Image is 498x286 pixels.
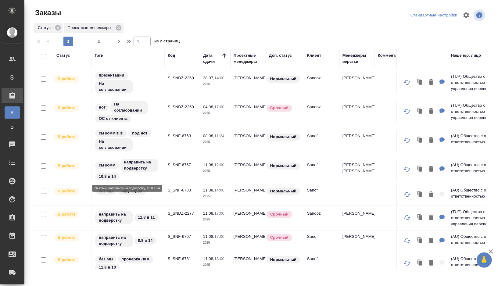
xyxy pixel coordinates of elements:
[203,163,214,167] p: 11.08,
[269,52,292,59] div: Доп. статус
[203,110,228,116] p: 2025
[307,187,336,193] p: Sanofi
[99,173,116,180] p: 10.8 в 14
[168,256,197,262] p: S_SNF-6781
[138,214,155,220] p: 11.8 в 11
[53,256,88,264] div: Выставляет ПМ после принятия заказа от КМа
[426,257,436,270] button: Удалить
[266,187,301,195] div: Статус по умолчанию для стандартных заказов
[8,125,17,131] span: Ф
[121,256,149,262] p: проверка ЛКА
[400,210,414,225] button: Обновить
[99,130,124,136] p: см комм!!!!!!
[231,231,266,252] td: [PERSON_NAME]
[307,133,336,139] p: Sanofi
[400,75,414,90] button: Обновить
[94,38,104,45] span: 2
[203,139,228,145] p: 2025
[34,23,63,33] div: Статус
[270,211,288,217] p: Срочный
[58,234,75,241] p: В работе
[426,212,436,224] button: Удалить
[168,234,197,240] p: S_SNF-6707
[124,159,155,171] p: направить на подверстку
[154,38,180,46] span: из 2 страниц
[34,8,61,18] span: Заказы
[203,76,214,80] p: 28.07,
[53,133,88,141] div: Выставляет ПМ после принятия заказа от КМа
[214,134,224,138] p: 11:24
[203,134,214,138] p: 08.08,
[58,134,75,140] p: В работе
[426,235,436,247] button: Удалить
[38,25,53,31] p: Статус
[214,76,224,80] p: 14:00
[168,210,197,216] p: S_SNDZ-2277
[138,238,153,244] p: 8.8 в 14
[400,133,414,148] button: Обновить
[168,75,197,81] p: S_SNDZ-2260
[168,104,197,110] p: S_SNDZ-2250
[342,234,372,240] p: [PERSON_NAME]
[5,122,20,134] a: Ф
[203,240,228,246] p: 2025
[53,234,88,242] div: Выставляет ПМ после принятия заказа от КМа
[203,256,214,261] p: 11.08,
[231,72,266,93] td: [PERSON_NAME]
[95,100,162,123] div: нот, На согласовании, ОС от клиента
[8,109,17,116] span: В
[121,188,142,194] p: ищу корра
[114,101,145,113] p: На согласовании
[270,234,288,241] p: Срочный
[234,52,263,65] div: Проектные менеджеры
[168,187,197,193] p: S_SNF-6783
[56,52,70,59] div: Статус
[99,138,129,151] p: На согласовании
[400,187,414,202] button: Обновить
[58,188,75,194] p: В работе
[203,188,214,192] p: 11.08,
[400,234,414,248] button: Обновить
[203,262,228,268] p: 2025
[414,163,426,176] button: Клонировать
[203,105,214,109] p: 04.08,
[53,210,88,219] div: Выставляет ПМ после принятия заказа от КМа
[214,188,224,192] p: 14:00
[214,256,224,261] p: 18:00
[270,163,296,169] p: Нормальный
[270,134,296,140] p: Нормальный
[400,162,414,177] button: Обновить
[99,116,127,122] p: ОС от клиента
[99,211,129,223] p: направить на подверстку
[99,256,113,262] p: без МВ
[231,130,266,151] td: [PERSON_NAME]
[58,105,75,111] p: В работе
[307,256,336,262] p: Sanofi
[99,80,129,93] p: На согласовании
[214,163,224,167] p: 12:00
[58,163,75,169] p: В работе
[307,104,336,110] p: Sandoz
[203,234,214,239] p: 11.08,
[231,184,266,206] td: [PERSON_NAME]
[266,104,301,112] div: Выставляется автоматически, если на указанный объем услуг необходимо больше времени в стандартном...
[266,133,301,141] div: Статус по умолчанию для стандартных заказов
[414,105,426,118] button: Клонировать
[95,210,162,225] div: направить на подверстку, 11.8 в 11
[400,256,414,270] button: Обновить
[214,234,224,239] p: 17:00
[342,133,372,139] p: [PERSON_NAME]
[53,75,88,83] div: Выставляет ПМ после принятия заказа от КМа
[231,101,266,122] td: [PERSON_NAME]
[64,23,124,33] div: Проектные менеджеры
[99,104,106,110] p: нот
[94,37,104,46] button: 2
[168,133,197,139] p: S_SNF-6763
[451,52,481,59] div: Наше юр. лицо
[307,52,321,59] div: Клиент
[68,25,113,31] p: Проектные менеджеры
[414,188,426,201] button: Клонировать
[53,187,88,195] div: Выставляет ПМ после принятия заказа от КМа
[426,105,436,118] button: Удалить
[203,211,214,216] p: 11.08,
